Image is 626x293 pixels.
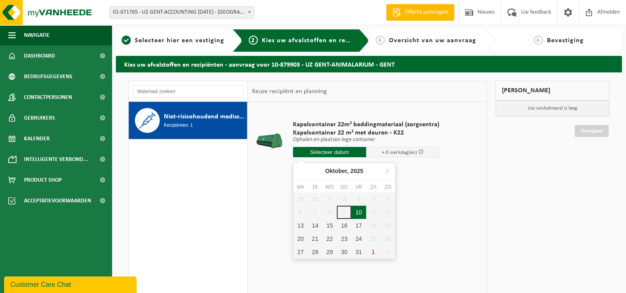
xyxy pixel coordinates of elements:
span: Gebruikers [24,108,55,128]
span: Kalender [24,128,50,149]
div: 20 [293,232,308,245]
iframe: chat widget [4,275,138,293]
div: 31 [351,245,366,259]
p: Ophalen en plaatsen lege container [293,137,439,143]
h2: Kies uw afvalstoffen en recipiënten - aanvraag voor 10-879903 - UZ GENT-ANIMALARIUM - GENT [116,56,622,72]
span: Product Shop [24,170,62,190]
div: 17 [351,219,366,232]
button: Niet-risicohoudend medisch afval (zorgcentra) Recipiënten: 1 [129,102,247,139]
span: Acceptatievoorwaarden [24,190,91,211]
span: Intelligente verbond... [24,149,88,170]
div: 29 [322,245,337,259]
div: 22 [322,232,337,245]
div: 10 [351,206,366,219]
span: Recipiënten: 1 [164,122,193,130]
i: 2025 [350,168,363,174]
span: Kapelcontainer 22 m³ met deuren - K22 [293,129,439,137]
span: 1 [122,36,131,45]
span: 01-071765 - UZ GENT-ACCOUNTING 0 BC - GENT [110,7,254,18]
div: za [366,183,381,191]
span: Navigatie [24,25,50,46]
div: 13 [293,219,308,232]
div: 30 [337,245,351,259]
span: Dashboard [24,46,55,66]
div: vr [351,183,366,191]
div: 21 [308,232,322,245]
span: Bevestiging [547,37,584,44]
input: Materiaal zoeken [133,85,243,98]
span: Contactpersonen [24,87,72,108]
div: do [337,183,351,191]
span: 3 [376,36,385,45]
div: ma [293,183,308,191]
span: 01-071765 - UZ GENT-ACCOUNTING 0 BC - GENT [109,6,254,19]
span: Selecteer hier een vestiging [135,37,224,44]
div: wo [322,183,337,191]
div: 27 [293,245,308,259]
span: Kies uw afvalstoffen en recipiënten [262,37,376,44]
span: Offerte aanvragen [403,8,450,17]
div: 14 [308,219,322,232]
span: + 0 werkdag(en) [381,150,417,155]
p: Uw winkelmand is leeg [496,101,609,116]
span: Niet-risicohoudend medisch afval (zorgcentra) [164,112,245,122]
span: Overzicht van uw aanvraag [389,37,476,44]
div: Keuze recipiënt en planning [248,81,331,102]
div: 23 [337,232,351,245]
span: Bedrijfsgegevens [24,66,72,87]
div: di [308,183,322,191]
div: 16 [337,219,351,232]
span: Kapelcontainer 22m³ beddingmateriaal (zorgcentra) [293,120,439,129]
div: [PERSON_NAME] [495,81,609,101]
input: Selecteer datum [293,147,366,157]
a: Doorgaan [575,125,609,137]
span: 4 [534,36,543,45]
div: 28 [308,245,322,259]
a: Offerte aanvragen [386,4,454,21]
div: zo [381,183,395,191]
div: Oktober, [322,164,367,178]
span: 2 [249,36,258,45]
div: 15 [322,219,337,232]
div: 24 [351,232,366,245]
a: 1Selecteer hier een vestiging [120,36,226,46]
